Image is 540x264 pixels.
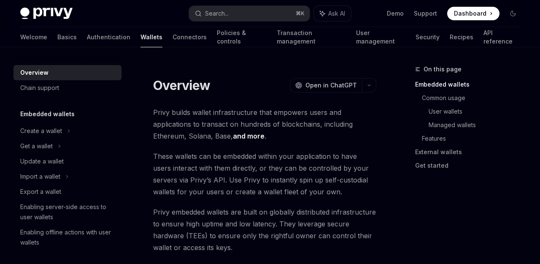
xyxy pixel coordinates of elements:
a: Features [422,132,526,145]
h1: Overview [153,78,210,93]
button: Open in ChatGPT [290,78,362,93]
a: Dashboard [447,7,499,20]
div: Search... [205,8,229,19]
a: External wallets [415,145,526,159]
div: Import a wallet [20,171,60,182]
a: User management [356,27,405,47]
a: Enabling offline actions with user wallets [13,225,121,250]
div: Update a wallet [20,156,64,166]
a: Common usage [422,91,526,105]
a: Embedded wallets [415,78,526,91]
span: Dashboard [454,9,486,18]
a: Support [414,9,437,18]
span: Open in ChatGPT [305,81,357,90]
span: Privy embedded wallets are built on globally distributed infrastructure to ensure high uptime and... [153,206,376,253]
button: Search...⌘K [189,6,310,21]
a: User wallets [429,105,526,118]
h5: Embedded wallets [20,109,75,119]
a: Recipes [450,27,473,47]
a: Connectors [173,27,207,47]
a: Chain support [13,80,121,95]
div: Chain support [20,83,59,93]
span: These wallets can be embedded within your application to have users interact with them directly, ... [153,150,376,198]
img: dark logo [20,8,73,19]
a: Transaction management [277,27,346,47]
a: API reference [483,27,520,47]
a: Authentication [87,27,130,47]
span: Ask AI [328,9,345,18]
a: Welcome [20,27,47,47]
a: Get started [415,159,526,172]
div: Export a wallet [20,187,61,197]
div: Create a wallet [20,126,62,136]
a: Policies & controls [217,27,267,47]
div: Enabling server-side access to user wallets [20,202,116,222]
a: Overview [13,65,121,80]
div: Overview [20,68,49,78]
a: Demo [387,9,404,18]
div: Enabling offline actions with user wallets [20,227,116,248]
button: Toggle dark mode [506,7,520,20]
a: Security [416,27,440,47]
a: Export a wallet [13,184,121,199]
span: Privy builds wallet infrastructure that empowers users and applications to transact on hundreds o... [153,106,376,142]
a: Update a wallet [13,154,121,169]
a: Wallets [140,27,162,47]
button: Ask AI [314,6,351,21]
span: On this page [424,64,462,74]
a: Basics [57,27,77,47]
a: Managed wallets [429,118,526,132]
a: and more [233,132,265,141]
a: Enabling server-side access to user wallets [13,199,121,225]
div: Get a wallet [20,141,53,151]
span: ⌘ K [296,10,305,17]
